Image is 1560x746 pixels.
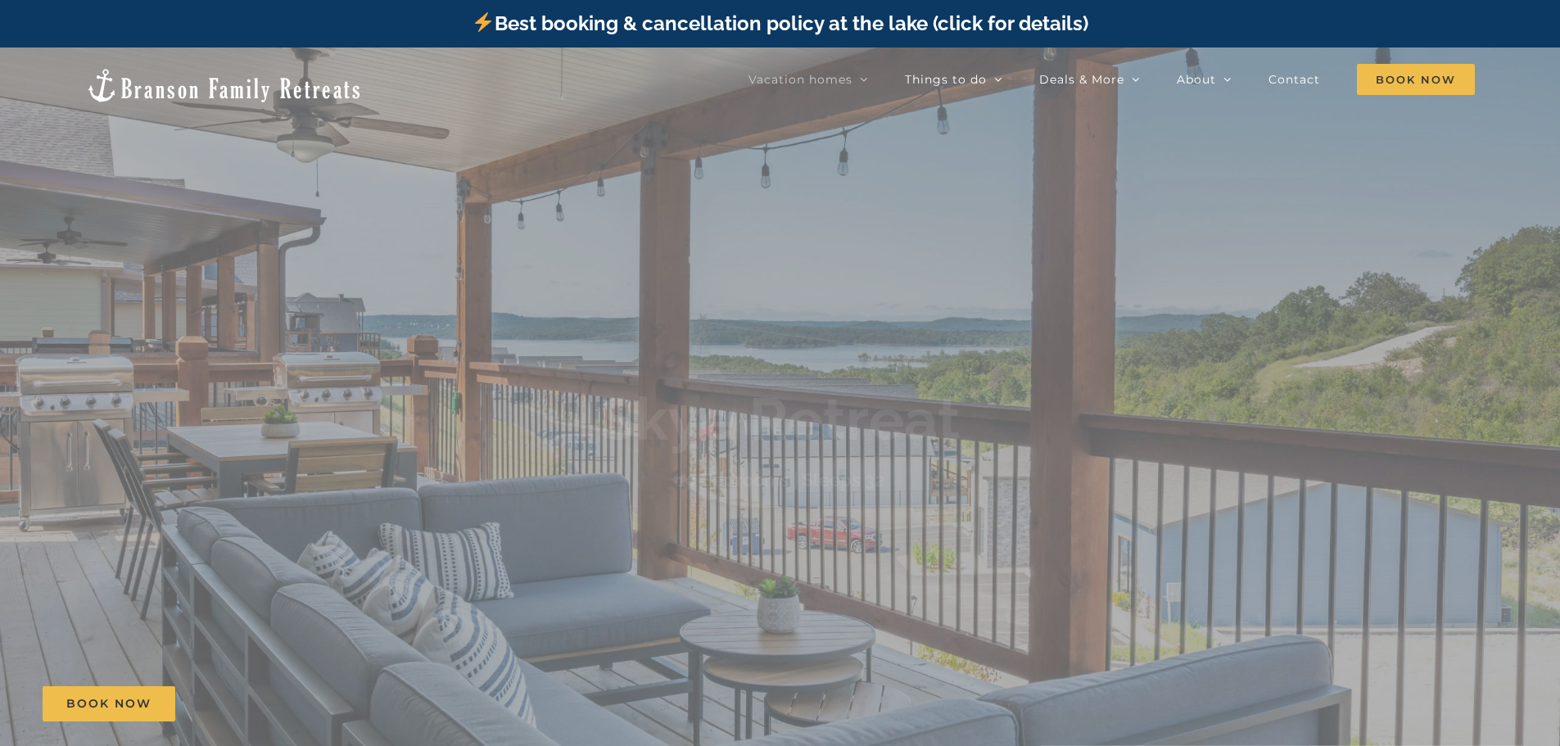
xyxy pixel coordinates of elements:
[472,11,1087,35] a: Best booking & cancellation policy at the lake (click for details)
[905,63,1002,96] a: Things to do
[748,74,852,85] span: Vacation homes
[1268,74,1320,85] span: Contact
[43,686,175,721] a: Book Now
[1177,63,1232,96] a: About
[1268,63,1320,96] a: Contact
[85,67,363,104] img: Branson Family Retreats Logo
[599,384,961,454] b: Skye Retreat
[473,12,493,32] img: ⚡️
[905,74,987,85] span: Things to do
[748,63,868,96] a: Vacation homes
[1039,74,1124,85] span: Deals & More
[1039,63,1140,96] a: Deals & More
[66,697,151,711] span: Book Now
[676,469,884,491] h3: 10 Bedrooms | Sleeps 32
[1177,74,1216,85] span: About
[748,63,1475,96] nav: Main Menu
[1357,64,1475,95] span: Book Now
